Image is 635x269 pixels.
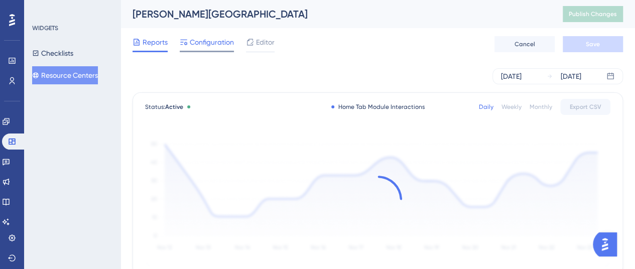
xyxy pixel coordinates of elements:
button: Save [563,36,623,52]
span: Export CSV [570,103,601,111]
button: Resource Centers [32,66,98,84]
iframe: UserGuiding AI Assistant Launcher [593,229,623,259]
span: Configuration [190,36,234,48]
button: Cancel [494,36,555,52]
span: Status: [145,103,183,111]
div: WIDGETS [32,24,58,32]
span: Publish Changes [569,10,617,18]
span: Editor [256,36,275,48]
div: [DATE] [561,70,581,82]
div: Monthly [530,103,552,111]
div: Weekly [501,103,522,111]
span: Reports [143,36,168,48]
div: [DATE] [501,70,522,82]
button: Publish Changes [563,6,623,22]
span: Cancel [515,40,535,48]
div: Home Tab Module Interactions [331,103,425,111]
span: Save [586,40,600,48]
button: Export CSV [560,99,610,115]
div: [PERSON_NAME][GEOGRAPHIC_DATA] [133,7,538,21]
button: Checklists [32,44,73,62]
div: Daily [479,103,493,111]
span: Active [165,103,183,110]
